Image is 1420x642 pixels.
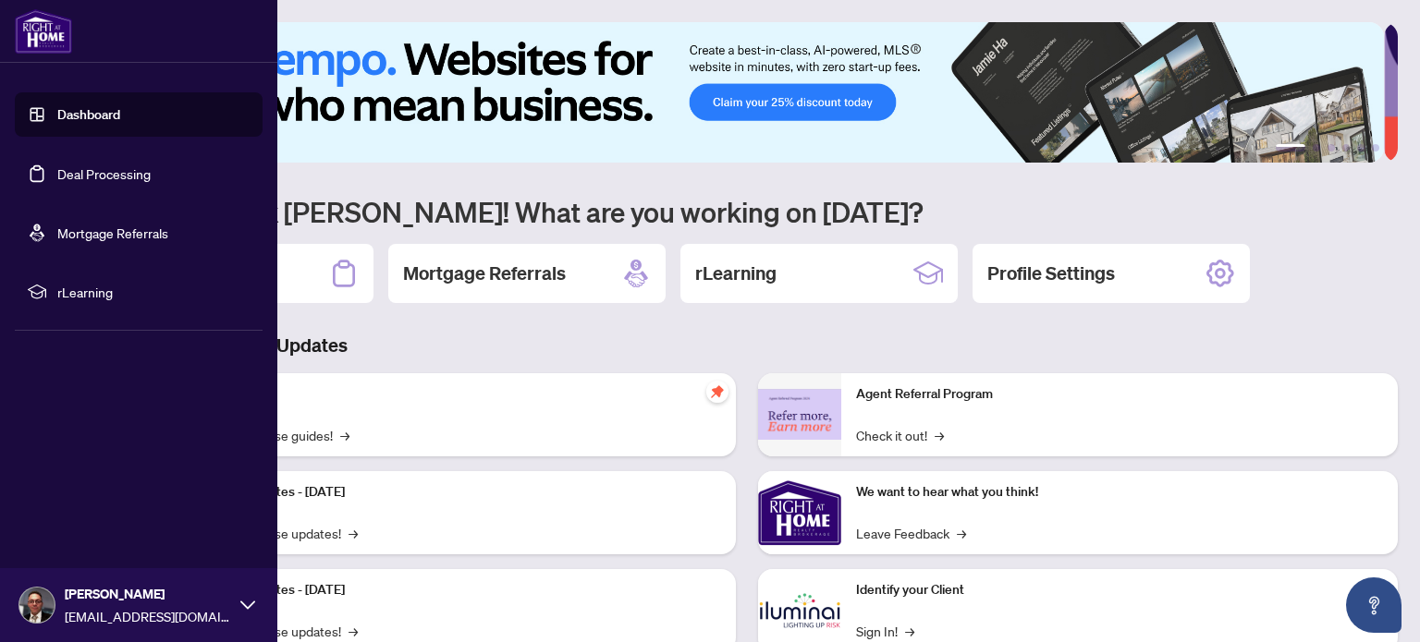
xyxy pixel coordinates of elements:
span: → [340,425,349,445]
h3: Brokerage & Industry Updates [96,333,1398,358]
span: → [349,621,358,641]
a: Check it out!→ [856,425,944,445]
span: [PERSON_NAME] [65,584,231,604]
span: → [957,523,966,543]
img: Agent Referral Program [758,389,841,440]
button: 1 [1276,144,1305,151]
button: Open asap [1346,577,1402,633]
a: Sign In!→ [856,621,914,641]
img: We want to hear what you think! [758,471,841,554]
img: Profile Icon [19,587,55,623]
h2: rLearning [695,260,777,286]
button: 6 [1372,144,1379,151]
button: 3 [1328,144,1335,151]
button: 2 [1313,144,1320,151]
span: rLearning [57,282,250,302]
p: Self-Help [194,384,721,405]
p: Agent Referral Program [856,384,1383,405]
span: → [349,523,358,543]
p: Platform Updates - [DATE] [194,580,721,600]
a: Deal Processing [57,165,151,182]
p: Identify your Client [856,580,1383,600]
a: Leave Feedback→ [856,523,966,543]
span: [EMAIL_ADDRESS][DOMAIN_NAME] [65,606,231,626]
h2: Profile Settings [987,260,1115,286]
button: 5 [1357,144,1365,151]
h2: Mortgage Referrals [403,260,566,286]
a: Dashboard [57,106,120,123]
p: We want to hear what you think! [856,482,1383,503]
button: 4 [1342,144,1350,151]
span: → [905,621,914,641]
span: → [935,425,944,445]
img: Slide 0 [96,22,1384,163]
img: logo [15,9,72,54]
h1: Welcome back [PERSON_NAME]! What are you working on [DATE]? [96,194,1398,229]
p: Platform Updates - [DATE] [194,482,721,503]
span: pushpin [706,381,728,403]
a: Mortgage Referrals [57,224,168,241]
